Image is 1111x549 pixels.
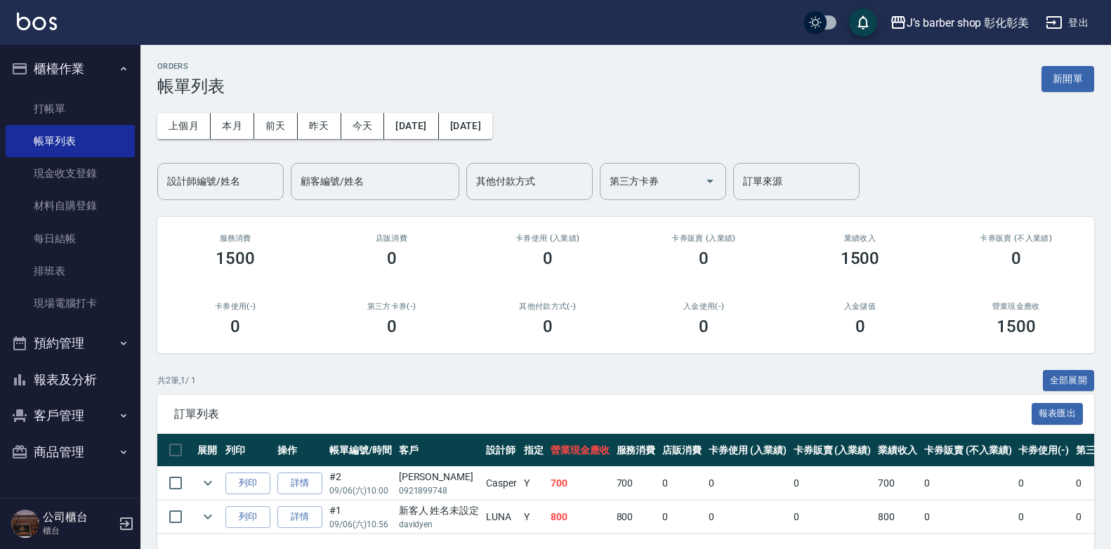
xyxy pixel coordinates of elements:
[520,467,547,500] td: Y
[230,317,240,336] h3: 0
[643,234,765,243] h2: 卡券販賣 (入業績)
[907,14,1029,32] div: J’s barber shop 彰化彰美
[1015,434,1072,467] th: 卡券使用(-)
[520,501,547,534] td: Y
[17,13,57,30] img: Logo
[384,113,438,139] button: [DATE]
[6,434,135,470] button: 商品管理
[6,223,135,255] a: 每日結帳
[798,234,921,243] h2: 業績收入
[6,255,135,287] a: 排班表
[329,484,392,497] p: 09/06 (六) 10:00
[790,501,875,534] td: 0
[699,249,709,268] h3: 0
[6,397,135,434] button: 客戶管理
[613,434,659,467] th: 服務消費
[699,317,709,336] h3: 0
[6,93,135,125] a: 打帳單
[387,249,397,268] h3: 0
[326,434,395,467] th: 帳單編號/時間
[547,434,613,467] th: 營業現金應收
[482,501,520,534] td: LUNA
[1011,249,1021,268] h3: 0
[874,434,921,467] th: 業績收入
[543,317,553,336] h3: 0
[174,234,296,243] h3: 服務消費
[399,470,480,484] div: [PERSON_NAME]
[955,234,1077,243] h2: 卡券販賣 (不入業績)
[659,467,705,500] td: 0
[6,157,135,190] a: 現金收支登錄
[6,51,135,87] button: 櫃檯作業
[174,407,1032,421] span: 訂單列表
[6,190,135,222] a: 材料自購登錄
[43,510,114,524] h5: 公司櫃台
[216,249,255,268] h3: 1500
[482,467,520,500] td: Casper
[1032,406,1084,420] a: 報表匯出
[659,434,705,467] th: 店販消費
[43,524,114,537] p: 櫃台
[330,302,452,311] h2: 第三方卡券(-)
[1015,501,1072,534] td: 0
[329,518,392,531] p: 09/06 (六) 10:56
[520,434,547,467] th: 指定
[659,501,705,534] td: 0
[849,8,877,37] button: save
[254,113,298,139] button: 前天
[482,434,520,467] th: 設計師
[341,113,385,139] button: 今天
[399,503,480,518] div: 新客人 姓名未設定
[705,467,790,500] td: 0
[997,317,1036,336] h3: 1500
[274,434,326,467] th: 操作
[790,467,875,500] td: 0
[174,302,296,311] h2: 卡券使用(-)
[1015,467,1072,500] td: 0
[487,302,609,311] h2: 其他付款方式(-)
[921,467,1015,500] td: 0
[921,434,1015,467] th: 卡券販賣 (不入業績)
[197,472,218,494] button: expand row
[6,362,135,398] button: 報表及分析
[955,302,1077,311] h2: 營業現金應收
[487,234,609,243] h2: 卡券使用 (入業績)
[705,434,790,467] th: 卡券使用 (入業績)
[6,325,135,362] button: 預約管理
[194,434,222,467] th: 展開
[197,506,218,527] button: expand row
[330,234,452,243] h2: 店販消費
[225,472,270,494] button: 列印
[921,501,1015,534] td: 0
[613,467,659,500] td: 700
[790,434,875,467] th: 卡券販賣 (入業績)
[6,287,135,319] a: 現場電腦打卡
[439,113,492,139] button: [DATE]
[884,8,1034,37] button: J’s barber shop 彰化彰美
[543,249,553,268] h3: 0
[157,62,225,71] h2: ORDERS
[547,467,613,500] td: 700
[399,484,480,497] p: 0921899748
[643,302,765,311] h2: 入金使用(-)
[225,506,270,528] button: 列印
[326,467,395,500] td: #2
[1032,403,1084,425] button: 報表匯出
[277,472,322,494] a: 詳情
[874,467,921,500] td: 700
[1041,72,1094,85] a: 新開單
[613,501,659,534] td: 800
[222,434,274,467] th: 列印
[874,501,921,534] td: 800
[855,317,865,336] h3: 0
[1041,66,1094,92] button: 新開單
[326,501,395,534] td: #1
[6,125,135,157] a: 帳單列表
[547,501,613,534] td: 800
[157,77,225,96] h3: 帳單列表
[705,501,790,534] td: 0
[157,113,211,139] button: 上個月
[277,506,322,528] a: 詳情
[298,113,341,139] button: 昨天
[699,170,721,192] button: Open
